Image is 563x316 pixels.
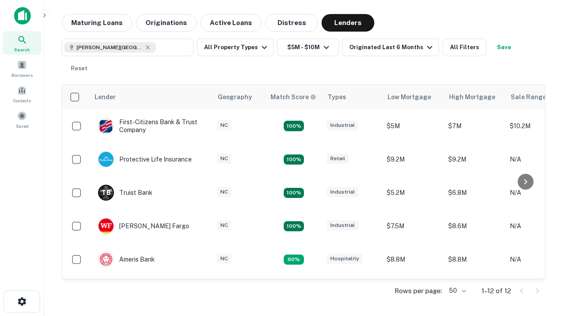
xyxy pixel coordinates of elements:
[444,276,505,309] td: $9.2M
[77,43,143,51] span: [PERSON_NAME][GEOGRAPHIC_DATA], [GEOGRAPHIC_DATA]
[218,92,252,102] div: Geography
[14,46,30,53] span: Search
[395,286,442,296] p: Rows per page:
[382,243,444,276] td: $8.8M
[98,151,192,167] div: Protective Life Insurance
[217,254,231,264] div: NC
[217,154,231,164] div: NC
[98,218,189,234] div: [PERSON_NAME] Fargo
[382,85,444,109] th: Low Mortgage
[482,286,511,296] p: 1–12 of 12
[511,92,546,102] div: Sale Range
[98,185,153,201] div: Truist Bank
[327,254,362,264] div: Hospitality
[349,42,435,53] div: Originated Last 6 Months
[3,82,41,106] a: Contacts
[327,187,358,197] div: Industrial
[271,92,314,102] h6: Match Score
[284,121,304,131] div: Matching Properties: 2, hasApolloMatch: undefined
[444,109,505,143] td: $7M
[102,188,110,197] p: T B
[99,118,113,133] img: picture
[442,39,486,56] button: All Filters
[197,39,274,56] button: All Property Types
[322,85,382,109] th: Types
[98,118,204,134] div: First-citizens Bank & Trust Company
[328,92,346,102] div: Types
[327,120,358,130] div: Industrial
[265,85,322,109] th: Capitalize uses an advanced AI algorithm to match your search with the best lender. The match sco...
[89,85,212,109] th: Lender
[444,209,505,243] td: $8.6M
[99,252,113,267] img: picture
[519,218,563,260] iframe: Chat Widget
[284,154,304,165] div: Matching Properties: 2, hasApolloMatch: undefined
[327,154,349,164] div: Retail
[382,209,444,243] td: $7.5M
[136,14,197,32] button: Originations
[3,108,41,131] a: Saved
[217,187,231,197] div: NC
[277,39,339,56] button: $5M - $10M
[62,14,132,32] button: Maturing Loans
[99,219,113,233] img: picture
[212,85,265,109] th: Geography
[65,60,93,77] button: Reset
[444,243,505,276] td: $8.8M
[271,92,316,102] div: Capitalize uses an advanced AI algorithm to match your search with the best lender. The match sco...
[13,97,31,104] span: Contacts
[388,92,431,102] div: Low Mortgage
[284,255,304,265] div: Matching Properties: 1, hasApolloMatch: undefined
[217,120,231,130] div: NC
[446,284,468,297] div: 50
[342,39,439,56] button: Originated Last 6 Months
[382,109,444,143] td: $5M
[217,220,231,230] div: NC
[444,176,505,209] td: $6.8M
[95,92,116,102] div: Lender
[284,221,304,232] div: Matching Properties: 2, hasApolloMatch: undefined
[11,72,33,79] span: Borrowers
[322,14,374,32] button: Lenders
[3,31,41,55] a: Search
[327,220,358,230] div: Industrial
[284,188,304,198] div: Matching Properties: 3, hasApolloMatch: undefined
[382,143,444,176] td: $9.2M
[14,7,31,25] img: capitalize-icon.png
[99,152,113,167] img: picture
[16,122,29,129] span: Saved
[490,39,518,56] button: Save your search to get updates of matches that match your search criteria.
[265,14,318,32] button: Distress
[382,276,444,309] td: $9.2M
[98,251,155,267] div: Ameris Bank
[444,143,505,176] td: $9.2M
[444,85,505,109] th: High Mortgage
[3,57,41,80] a: Borrowers
[382,176,444,209] td: $5.2M
[449,92,495,102] div: High Mortgage
[200,14,262,32] button: Active Loans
